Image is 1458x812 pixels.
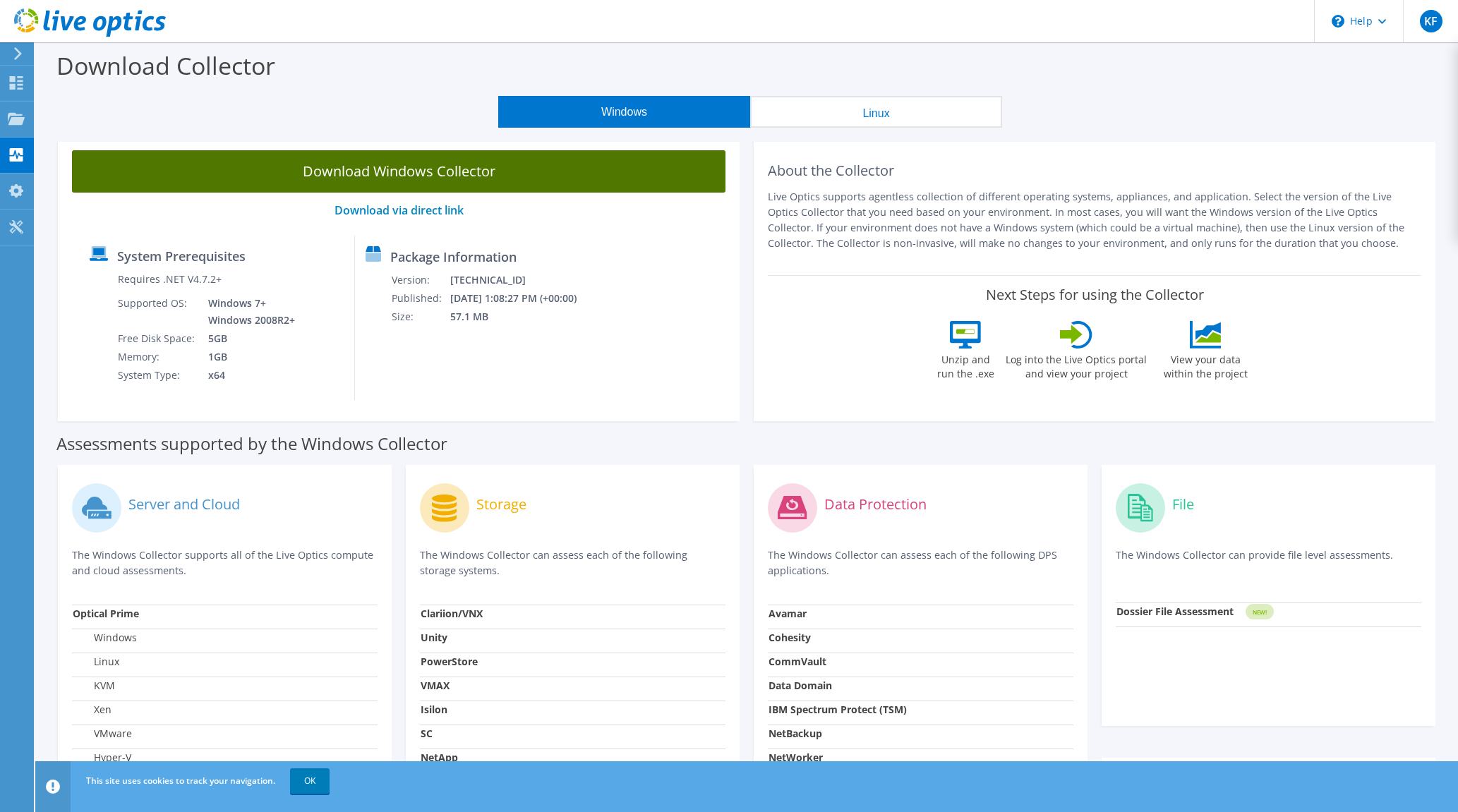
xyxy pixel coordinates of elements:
[73,607,139,620] strong: Optical Prime
[769,703,907,716] strong: IBM Spectrum Protect (TSM)
[391,308,450,326] td: Size:
[198,366,298,384] td: x64
[420,547,725,578] p: The Windows Collector can assess each of the following storage systems.
[56,49,275,82] label: Download Collector
[198,294,298,329] td: Windows 7+ Windows 2008R2+
[450,271,596,289] td: [TECHNICAL_ID]
[1155,349,1256,381] label: View your data within the project
[117,348,198,366] td: Memory:
[290,768,330,794] a: OK
[1005,349,1147,381] label: Log into the Live Optics portal and view your project
[1253,608,1267,616] tspan: NEW!
[56,437,447,451] label: Assessments supported by the Windows Collector
[73,727,132,741] label: VMware
[769,655,826,668] strong: CommVault
[335,202,464,218] a: Download via direct link
[476,497,526,511] label: Storage
[769,631,811,644] strong: Cohesity
[421,631,447,644] strong: Unity
[450,289,596,308] td: [DATE] 1:08:27 PM (+00:00)
[750,96,1002,128] button: Linux
[73,751,131,765] label: Hyper-V
[198,348,298,366] td: 1GB
[198,329,298,348] td: 5GB
[768,162,1421,179] h2: About the Collector
[933,349,998,381] label: Unzip and run the .exe
[391,289,450,308] td: Published:
[72,547,378,578] p: The Windows Collector supports all of the Live Optics compute and cloud assessments.
[768,189,1421,251] p: Live Optics supports agentless collection of different operating systems, appliances, and applica...
[498,96,750,128] button: Windows
[391,271,450,289] td: Version:
[73,703,112,717] label: Xen
[117,294,198,329] td: Supported OS:
[986,286,1204,303] label: Next Steps for using the Collector
[390,250,517,264] label: Package Information
[73,679,115,693] label: KVM
[769,727,822,740] strong: NetBackup
[769,751,823,764] strong: NetWorker
[768,547,1073,578] p: The Windows Collector can assess each of the following DPS applications.
[128,497,240,511] label: Server and Cloud
[421,751,458,764] strong: NetApp
[1332,15,1344,28] svg: \n
[118,272,222,286] label: Requires .NET V4.7.2+
[769,679,832,692] strong: Data Domain
[450,308,596,326] td: 57.1 MB
[72,150,725,193] a: Download Windows Collector
[117,329,198,348] td: Free Disk Space:
[1116,605,1234,618] strong: Dossier File Assessment
[117,249,246,263] label: System Prerequisites
[1116,547,1421,576] p: The Windows Collector can provide file level assessments.
[1172,497,1194,511] label: File
[117,366,198,384] td: System Type:
[421,679,450,692] strong: VMAX
[421,607,483,620] strong: Clariion/VNX
[421,727,433,740] strong: SC
[769,607,807,620] strong: Avamar
[824,497,927,511] label: Data Protection
[1420,10,1442,32] span: KF
[421,703,447,716] strong: Isilon
[73,655,119,669] label: Linux
[73,631,137,645] label: Windows
[421,655,478,668] strong: PowerStore
[86,775,275,787] span: This site uses cookies to track your navigation.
